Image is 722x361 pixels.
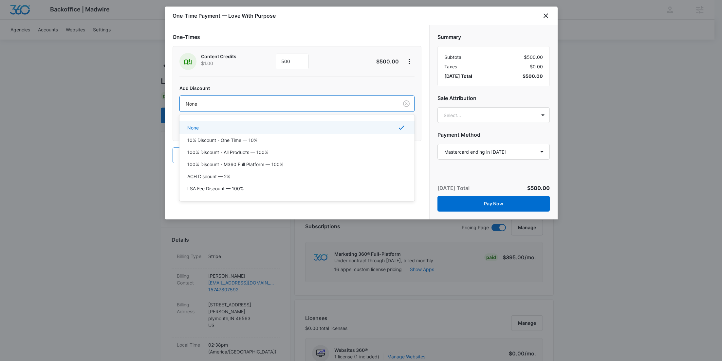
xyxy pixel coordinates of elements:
[401,98,412,109] button: Clear
[173,33,421,41] h2: One-Times
[187,149,268,156] p: 100% Discount - All Products — 100%
[444,54,543,60] div: $500.00
[276,54,308,69] input: 1
[187,173,230,180] p: ACH Discount — 2%
[437,131,550,139] h2: Payment Method
[201,53,257,60] p: Content Credits
[187,161,283,168] p: 100% Discount - M360 Full Platform — 100%
[444,63,457,70] span: Taxes
[201,60,257,67] p: $1.00
[527,185,550,191] span: $500.00
[444,54,462,60] span: Subtotal
[437,184,470,192] p: [DATE] Total
[523,73,543,79] span: $500.00
[530,63,543,70] span: $0.00
[437,196,550,212] button: Pay Now
[368,58,399,65] p: $500.00
[187,137,257,144] p: 10% Discount - One Time — 10%
[444,73,472,79] span: [DATE] Total
[437,94,550,102] h2: Sale Attribution
[187,185,244,192] p: LSA Fee Discount — 100%
[437,33,550,41] h2: Summary
[179,85,415,92] h3: Add Discount
[173,12,276,20] h1: One-Time Payment — Love With Purpose
[542,12,550,20] button: close
[404,56,415,67] button: View More
[187,124,199,131] p: None
[173,147,206,163] button: Add Item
